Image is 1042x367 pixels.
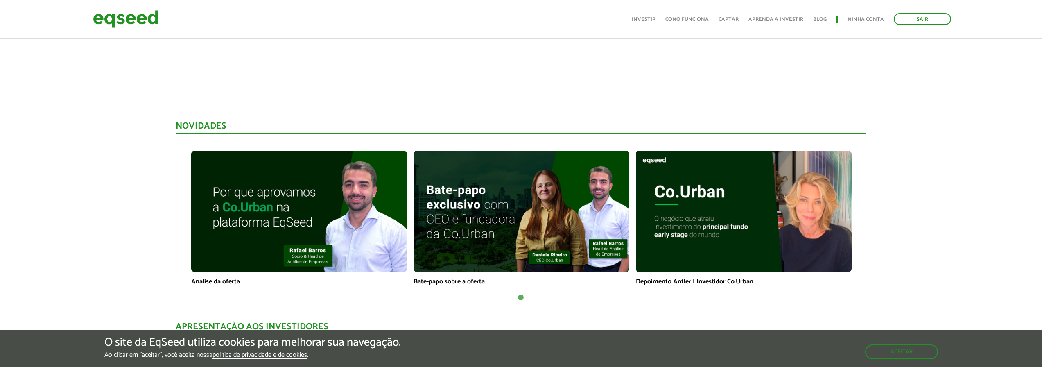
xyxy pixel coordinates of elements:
[517,294,525,302] button: 1 of 1
[636,278,852,285] p: Depoimento Antler | Investidor Co.Urban
[414,278,629,285] p: Bate-papo sobre a oferta
[865,344,938,359] button: Aceitar
[176,122,866,134] div: Novidades
[191,278,407,285] p: Análise da oferta
[191,151,407,272] img: maxresdefault.jpg
[212,352,307,359] a: política de privacidade e de cookies
[104,336,401,349] h5: O site da EqSeed utiliza cookies para melhorar sua navegação.
[93,8,158,30] img: EqSeed
[104,351,401,359] p: Ao clicar em "aceitar", você aceita nossa .
[813,17,827,22] a: Blog
[748,17,803,22] a: Aprenda a investir
[414,151,629,272] img: maxresdefault.jpg
[636,151,852,272] img: maxresdefault.jpg
[665,17,709,22] a: Como funciona
[176,322,866,335] div: Apresentação aos investidores
[894,13,951,25] a: Sair
[632,17,655,22] a: Investir
[848,17,884,22] a: Minha conta
[719,17,739,22] a: Captar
